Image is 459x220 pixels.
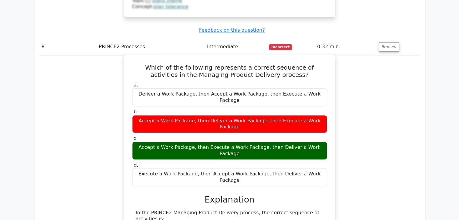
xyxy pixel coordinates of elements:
[132,142,327,160] div: Accept a Work Package, then Execute a Work Package, then Deliver a Work Package
[132,168,327,186] div: Execute a Work Package, then Accept a Work Package, then Deliver a Work Package
[205,38,266,55] td: Intermediate
[154,4,188,9] a: plan tolerance
[134,162,138,168] span: d.
[315,38,376,55] td: 0:32 min.
[136,195,324,205] h3: Explanation
[132,115,327,133] div: Accept a Work Package, then Deliver a Work Package, then Execute a Work Package
[134,109,138,115] span: b.
[269,44,292,50] span: Incorrect
[132,88,327,106] div: Deliver a Work Package, then Accept a Work Package, then Execute a Work Package
[199,27,265,33] a: Feedback on this question?
[96,38,204,55] td: PRINCE2 Processes
[134,82,138,88] span: a.
[134,135,138,141] span: c.
[379,42,399,52] button: Review
[132,64,328,78] h5: Which of the following represents a correct sequence of activities in the Managing Product Delive...
[132,4,327,10] div: Concept:
[39,38,97,55] td: 8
